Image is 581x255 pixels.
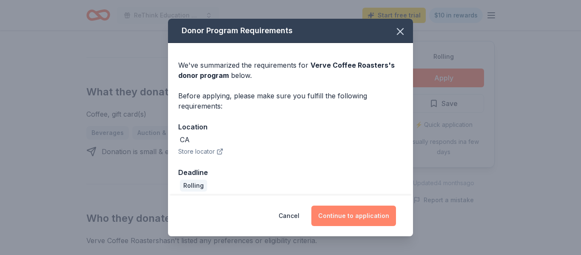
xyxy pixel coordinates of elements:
div: CA [180,135,190,145]
button: Store locator [178,146,223,157]
div: Rolling [180,180,207,192]
div: Donor Program Requirements [168,19,413,43]
div: We've summarized the requirements for below. [178,60,403,80]
button: Continue to application [311,206,396,226]
div: Deadline [178,167,403,178]
button: Cancel [279,206,299,226]
div: Location [178,121,403,132]
div: Before applying, please make sure you fulfill the following requirements: [178,91,403,111]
